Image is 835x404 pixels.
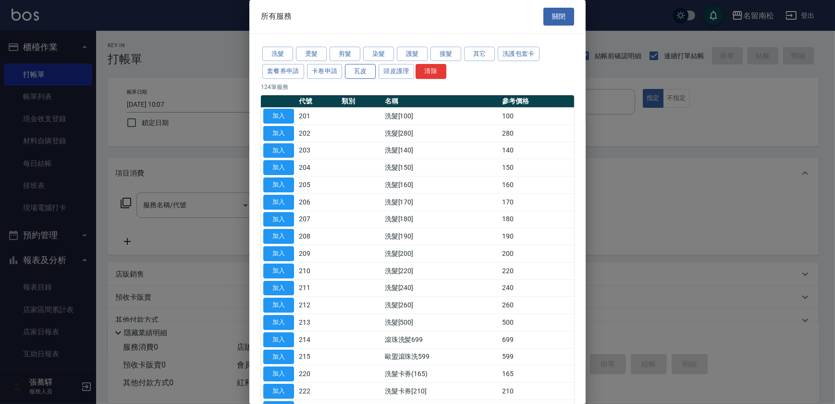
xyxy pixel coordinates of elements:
[296,314,339,331] td: 213
[500,331,574,348] td: 699
[500,142,574,159] td: 140
[500,314,574,331] td: 500
[296,142,339,159] td: 203
[382,228,500,245] td: 洗髮[190]
[382,331,500,348] td: 滾珠洗髪699
[382,211,500,228] td: 洗髮[180]
[263,281,294,296] button: 加入
[430,47,461,62] button: 接髮
[307,64,343,79] button: 卡卷申請
[500,245,574,263] td: 200
[500,348,574,366] td: 599
[296,228,339,245] td: 208
[363,47,394,62] button: 染髮
[500,383,574,400] td: 210
[261,83,574,91] p: 124 筆服務
[500,125,574,142] td: 280
[500,297,574,314] td: 260
[263,212,294,227] button: 加入
[296,245,339,263] td: 209
[330,47,360,62] button: 剪髮
[498,47,540,62] button: 洗護包套卡
[296,108,339,125] td: 201
[379,64,414,79] button: 頭皮護理
[296,177,339,194] td: 205
[296,95,339,108] th: 代號
[296,47,327,62] button: 燙髮
[464,47,495,62] button: 其它
[296,297,339,314] td: 212
[382,262,500,279] td: 洗髮[220]
[382,314,500,331] td: 洗髮[500]
[382,245,500,263] td: 洗髮[200]
[382,125,500,142] td: 洗髮[280]
[263,109,294,124] button: 加入
[296,125,339,142] td: 202
[500,262,574,279] td: 220
[263,126,294,141] button: 加入
[345,64,376,79] button: 瓦皮
[296,348,339,366] td: 215
[263,315,294,330] button: 加入
[263,160,294,175] button: 加入
[263,264,294,278] button: 加入
[296,193,339,211] td: 206
[296,159,339,177] td: 204
[296,211,339,228] td: 207
[397,47,428,62] button: 護髮
[382,159,500,177] td: 洗髮[150]
[382,297,500,314] td: 洗髮[260]
[263,384,294,399] button: 加入
[263,177,294,192] button: 加入
[382,366,500,383] td: 洗髮卡券(165)
[263,143,294,158] button: 加入
[296,279,339,297] td: 211
[296,262,339,279] td: 210
[500,177,574,194] td: 160
[261,12,292,21] span: 所有服務
[500,95,574,108] th: 參考價格
[263,229,294,244] button: 加入
[543,8,574,25] button: 關閉
[500,366,574,383] td: 165
[262,47,293,62] button: 洗髮
[263,195,294,210] button: 加入
[416,64,446,79] button: 清除
[382,383,500,400] td: 洗髮卡券[210]
[296,383,339,400] td: 222
[382,142,500,159] td: 洗髮[140]
[382,348,500,366] td: 歐盟滾珠洗599
[296,331,339,348] td: 214
[500,228,574,245] td: 190
[382,95,500,108] th: 名稱
[500,211,574,228] td: 180
[500,159,574,177] td: 150
[500,193,574,211] td: 170
[263,366,294,381] button: 加入
[296,366,339,383] td: 220
[500,279,574,297] td: 240
[263,332,294,347] button: 加入
[262,64,304,79] button: 套餐券申請
[382,279,500,297] td: 洗髮[240]
[263,246,294,261] button: 加入
[382,108,500,125] td: 洗髮[100]
[263,298,294,313] button: 加入
[500,108,574,125] td: 100
[382,193,500,211] td: 洗髮[170]
[339,95,382,108] th: 類別
[263,350,294,365] button: 加入
[382,177,500,194] td: 洗髮[160]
